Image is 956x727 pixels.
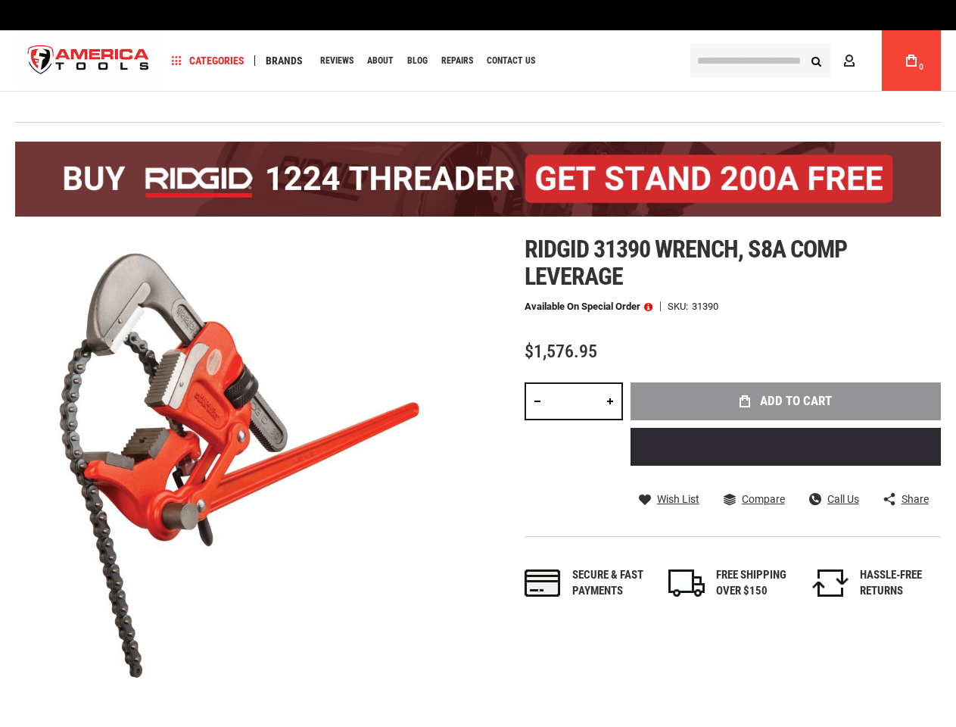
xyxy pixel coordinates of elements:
a: Reviews [313,51,360,71]
span: Wish List [657,494,699,504]
a: Repairs [434,51,480,71]
a: Wish List [639,492,699,506]
span: Blog [407,56,428,65]
img: shipping [668,569,705,597]
a: Categories [165,51,251,71]
span: Categories [172,55,244,66]
a: store logo [15,33,162,89]
div: HASSLE-FREE RETURNS [860,567,941,600]
button: Search [802,46,830,75]
img: returns [812,569,849,597]
span: Reviews [320,56,353,65]
p: Available on Special Order [525,301,652,312]
a: Blog [400,51,434,71]
img: main product photo [15,236,478,699]
img: America Tools [15,33,162,89]
a: 0 [897,30,926,91]
a: Call Us [809,492,859,506]
span: Contact Us [487,56,535,65]
span: Compare [742,494,785,504]
a: Brands [259,51,310,71]
strong: SKU [668,301,692,311]
span: Ridgid 31390 wrench, s8a comp leverage [525,235,847,291]
span: $1,576.95 [525,341,597,362]
div: FREE SHIPPING OVER $150 [716,567,797,600]
div: Secure & fast payments [572,567,653,600]
span: About [367,56,394,65]
a: About [360,51,400,71]
div: 31390 [692,301,718,311]
span: Share [902,494,929,504]
a: Compare [724,492,785,506]
span: Repairs [441,56,473,65]
span: Brands [266,55,303,66]
span: 0 [919,63,923,71]
a: Contact Us [480,51,542,71]
img: BOGO: Buy the RIDGID® 1224 Threader (26092), get the 92467 200A Stand FREE! [15,142,941,217]
img: payments [525,569,561,597]
span: Call Us [827,494,859,504]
